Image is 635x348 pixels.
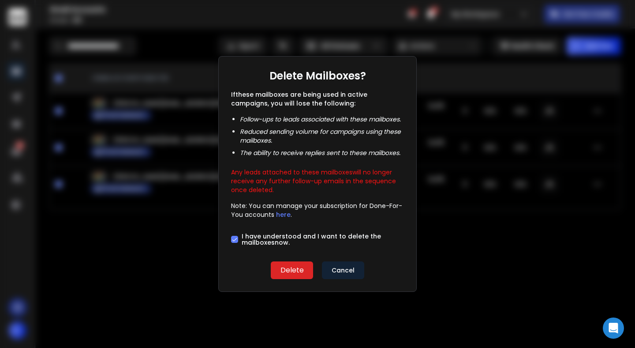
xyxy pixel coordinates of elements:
label: I have understood and I want to delete the mailbox es now. [242,233,404,246]
h1: Delete Mailboxes? [269,69,366,83]
p: If these mailboxes are being used in active campaigns, you will lose the following: [231,90,404,108]
p: Any leads attached to these mailboxes will no longer receive any further follow-up emails in the ... [231,164,404,194]
li: Reduced sending volume for campaigns using these mailboxes . [240,127,404,145]
button: Delete [271,261,313,279]
div: Open Intercom Messenger [603,318,624,339]
li: Follow-ups to leads associated with these mailboxes . [240,115,404,124]
a: here [276,210,291,219]
p: Note: You can manage your subscription for Done-For-You accounts . [231,201,404,219]
li: The ability to receive replies sent to these mailboxes . [240,148,404,157]
button: Cancel [322,261,364,279]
